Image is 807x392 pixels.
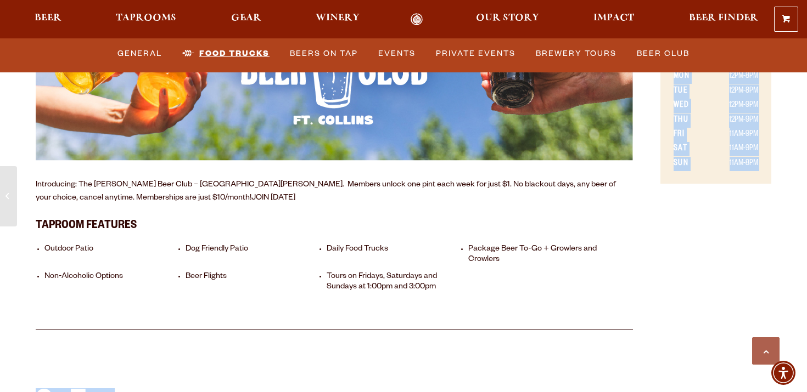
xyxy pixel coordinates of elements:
a: Beer Club [632,41,694,66]
td: 11AM-8PM [704,157,758,171]
th: THU [674,113,704,128]
a: Beers on Tap [285,41,362,66]
li: Tours on Fridays, Saturdays and Sundays at 1:00pm and 3:00pm [327,272,462,293]
a: Brewery Tours [531,41,621,66]
th: MON [674,70,704,84]
a: Odell Home [396,13,438,26]
td: 12PM-8PM [704,70,758,84]
a: Impact [586,13,641,26]
span: Beer Finder [689,14,758,22]
span: Beer [35,14,61,22]
a: General [113,41,166,66]
td: 11AM-9PM [704,128,758,142]
li: Daily Food Trucks [327,245,462,265]
td: 12PM-9PM [704,99,758,113]
th: WED [674,99,704,113]
td: 12PM-8PM [704,84,758,99]
a: Gear [224,13,268,26]
span: Our Story [476,14,539,22]
td: 12PM-9PM [704,113,758,128]
th: TUE [674,84,704,99]
li: Dog Friendly Patio [186,245,321,265]
a: Private Events [431,41,520,66]
th: FRI [674,128,704,142]
span: Impact [593,14,634,22]
td: 11AM-9PM [704,142,758,156]
a: Winery [309,13,367,26]
div: Accessibility Menu [771,361,795,385]
li: Non-Alcoholic Options [44,272,180,293]
a: Our Story [469,13,546,26]
p: Introducing: The [PERSON_NAME] Beer Club – [GEOGRAPHIC_DATA][PERSON_NAME]. Members unlock one pin... [36,179,633,205]
a: Beer [27,13,69,26]
h3: Taproom Features [36,213,633,236]
span: Taprooms [116,14,176,22]
a: Taprooms [109,13,183,26]
span: Winery [316,14,360,22]
li: Outdoor Patio [44,245,180,265]
a: Events [374,41,420,66]
a: Scroll to top [752,337,780,365]
th: SAT [674,142,704,156]
li: Beer Flights [186,272,321,293]
a: JOIN [DATE] [251,194,295,203]
span: Gear [231,14,261,22]
a: Beer Finder [682,13,765,26]
th: SUN [674,157,704,171]
li: Package Beer To-Go + Growlers and Crowlers [468,245,604,265]
a: Food Trucks [178,41,274,66]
